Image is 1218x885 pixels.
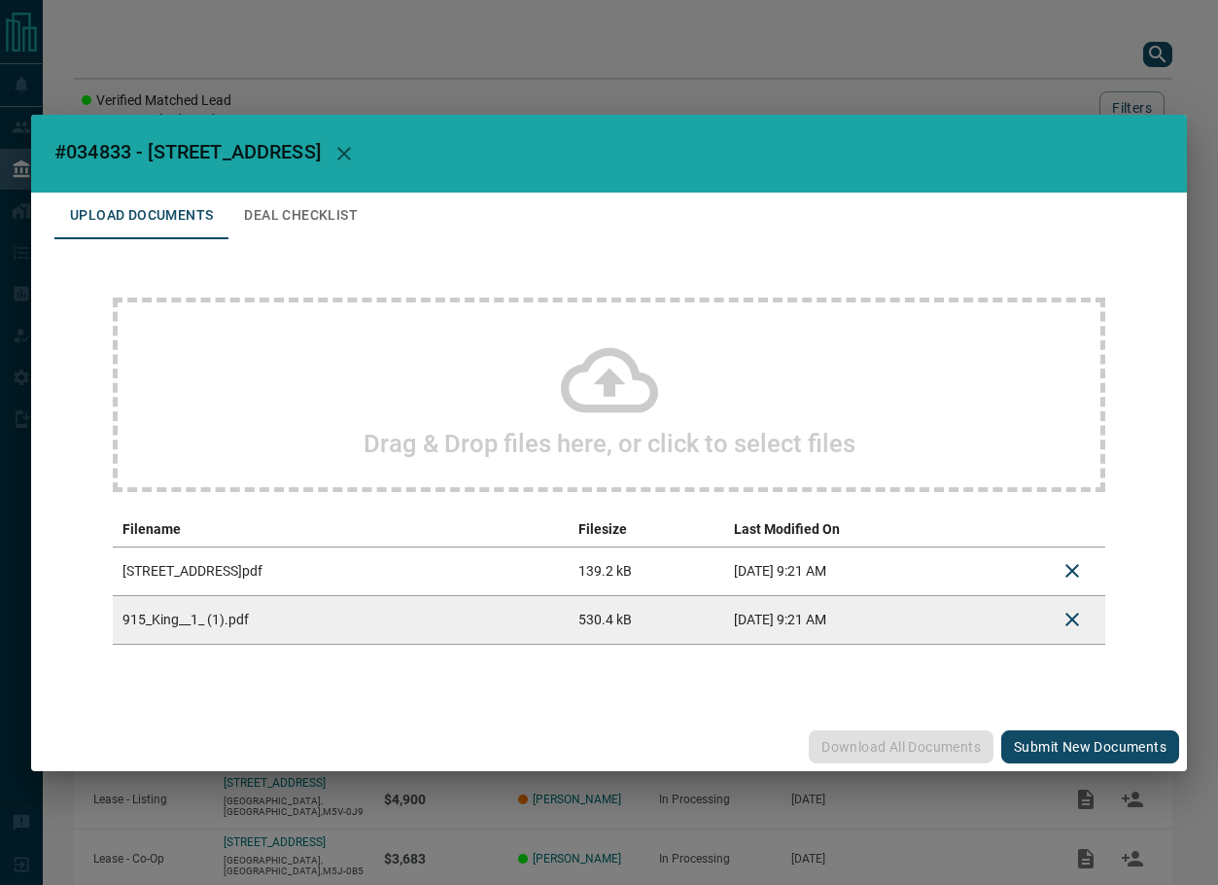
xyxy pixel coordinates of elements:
[113,595,452,644] td: 915_King__1_ (1).pdf
[1049,596,1096,643] button: Delete
[569,512,724,548] th: Filesize
[724,547,991,595] td: [DATE] 9:21 AM
[1001,730,1179,763] button: Submit new documents
[1039,512,1105,548] th: delete file action column
[113,298,1105,492] div: Drag & Drop files here, or click to select files
[724,512,991,548] th: Last Modified On
[364,429,855,458] h2: Drag & Drop files here, or click to select files
[991,512,1039,548] th: download action column
[54,140,321,163] span: #034833 - [STREET_ADDRESS]
[113,547,452,595] td: [STREET_ADDRESS]pdf
[54,193,228,239] button: Upload Documents
[569,547,724,595] td: 139.2 kB
[724,595,991,644] td: [DATE] 9:21 AM
[113,512,452,548] th: Filename
[1049,548,1096,594] button: Delete
[569,595,724,644] td: 530.4 kB
[452,512,569,548] th: edit column
[228,193,373,239] button: Deal Checklist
